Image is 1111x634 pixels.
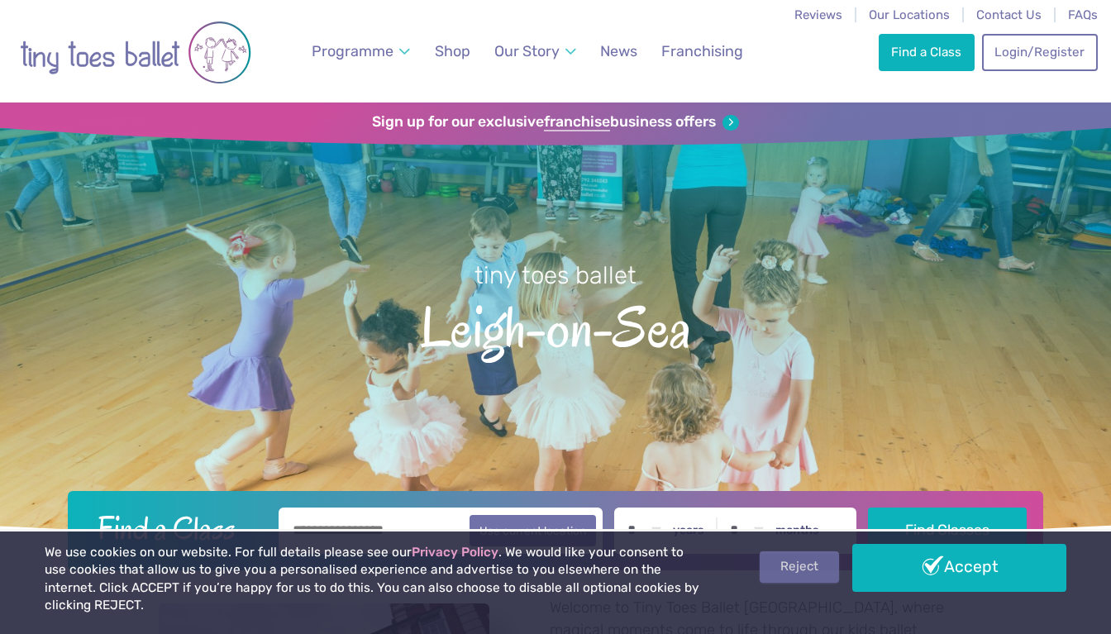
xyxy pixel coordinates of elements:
a: FAQs [1068,7,1098,22]
a: Find a Class [879,34,975,70]
a: Accept [852,544,1066,592]
span: Franchising [661,42,743,60]
a: Franchising [654,33,751,70]
span: Programme [312,42,393,60]
span: News [600,42,637,60]
a: Our Locations [869,7,950,22]
strong: franchise [544,113,610,131]
span: Our Story [494,42,560,60]
a: Reject [760,551,839,583]
a: Our Story [487,33,584,70]
a: Reviews [794,7,842,22]
label: years [673,523,704,538]
a: Sign up for our exclusivefranchisebusiness offers [372,113,738,131]
p: We use cookies on our website. For full details please see our . We would like your consent to us... [45,544,708,615]
a: Login/Register [982,34,1098,70]
a: News [593,33,645,70]
a: Programme [304,33,418,70]
h2: Find a Class [84,508,268,549]
span: Leigh-on-Sea [29,292,1082,359]
img: tiny toes ballet [20,11,251,94]
a: Shop [427,33,478,70]
span: Shop [435,42,470,60]
a: Privacy Policy [412,545,498,560]
small: tiny toes ballet [474,261,637,289]
label: months [775,523,819,538]
a: Contact Us [976,7,1042,22]
button: Find Classes [868,508,1028,554]
button: Use current location [470,515,596,546]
